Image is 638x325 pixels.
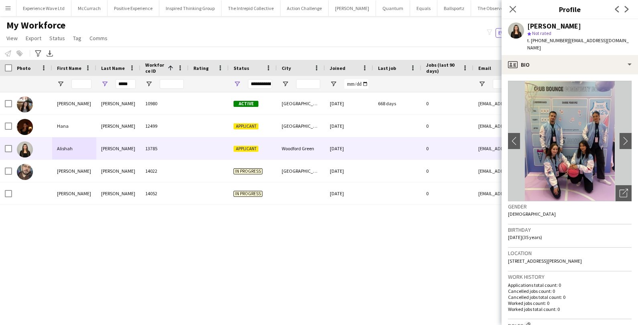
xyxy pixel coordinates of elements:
a: Status [46,33,68,43]
span: [STREET_ADDRESS][PERSON_NAME] [508,258,582,264]
span: Comms [89,35,108,42]
img: Ayesha Malik [17,96,33,112]
span: First Name [57,65,81,71]
button: Experience Wave Ltd [16,0,71,16]
span: My Workforce [6,19,65,31]
div: 10980 [140,92,189,114]
button: Open Filter Menu [330,80,337,88]
button: Inspired Thinking Group [159,0,221,16]
div: [PERSON_NAME] [52,92,96,114]
p: Worked jobs count: 0 [508,300,632,306]
button: Equals [410,0,437,16]
p: Worked jobs total count: 0 [508,306,632,312]
img: Hana Malik [17,119,33,135]
div: [PERSON_NAME] [527,22,581,30]
span: | [EMAIL_ADDRESS][DOMAIN_NAME] [527,37,629,51]
div: [GEOGRAPHIC_DATA] [277,160,325,182]
div: [EMAIL_ADDRESS][DOMAIN_NAME] [473,182,634,204]
p: Cancelled jobs total count: 0 [508,294,632,300]
span: Last job [378,65,396,71]
div: 0 [421,115,473,137]
button: Open Filter Menu [145,80,152,88]
div: [EMAIL_ADDRESS][DOMAIN_NAME] [473,115,634,137]
h3: Birthday [508,226,632,233]
span: In progress [234,191,262,197]
app-action-btn: Advanced filters [33,49,43,58]
div: Bio [502,55,638,74]
div: [GEOGRAPHIC_DATA] [277,115,325,137]
div: [PERSON_NAME] [52,160,96,182]
span: View [6,35,18,42]
div: 14052 [140,182,189,204]
button: McCurrach [71,0,108,16]
h3: Gender [508,203,632,210]
button: Ballsportz [437,0,471,16]
input: City Filter Input [296,79,320,89]
span: Active [234,101,258,107]
input: Email Filter Input [493,79,629,89]
img: Crew avatar or photo [508,81,632,201]
div: 12499 [140,115,189,137]
span: City [282,65,291,71]
span: [DEMOGRAPHIC_DATA] [508,211,556,217]
div: [GEOGRAPHIC_DATA] [277,92,325,114]
div: Hana [52,115,96,137]
span: Joined [330,65,345,71]
h3: Work history [508,273,632,280]
div: [PERSON_NAME] [96,92,140,114]
img: Alishah Malik [17,141,33,157]
span: Photo [17,65,30,71]
p: Applications total count: 0 [508,282,632,288]
a: Tag [70,33,85,43]
app-action-btn: Export XLSX [45,49,55,58]
div: [EMAIL_ADDRESS][DOMAIN_NAME] [473,137,634,159]
input: Joined Filter Input [344,79,368,89]
div: [DATE] [325,137,373,159]
h3: Profile [502,4,638,14]
button: Open Filter Menu [57,80,64,88]
h3: Location [508,249,632,257]
div: [PERSON_NAME] [96,115,140,137]
div: 0 [421,137,473,159]
span: Last Name [101,65,125,71]
button: Open Filter Menu [234,80,241,88]
div: 13785 [140,137,189,159]
p: Cancelled jobs count: 0 [508,288,632,294]
a: Export [22,33,45,43]
span: Applicant [234,123,258,129]
span: Jobs (last 90 days) [426,62,459,74]
button: Open Filter Menu [478,80,486,88]
div: 0 [421,92,473,114]
a: Comms [86,33,111,43]
span: Rating [193,65,209,71]
span: Tag [73,35,81,42]
div: [DATE] [325,182,373,204]
button: The Intrepid Collective [221,0,280,16]
div: [PERSON_NAME] [96,137,140,159]
button: Everyone4,797 [496,28,536,38]
button: Quantum [376,0,410,16]
button: Action Challenge [280,0,329,16]
input: First Name Filter Input [71,79,91,89]
div: [DATE] [325,92,373,114]
div: [EMAIL_ADDRESS][DOMAIN_NAME] [473,160,634,182]
span: Export [26,35,41,42]
div: [PERSON_NAME] [96,160,140,182]
button: Open Filter Menu [101,80,108,88]
span: [DATE] (35 years) [508,234,542,240]
img: Divyansh Malik [17,164,33,180]
div: 0 [421,160,473,182]
span: Email [478,65,491,71]
div: Alishah [52,137,96,159]
div: 14022 [140,160,189,182]
button: [PERSON_NAME] [329,0,376,16]
div: 0 [421,182,473,204]
span: Workforce ID [145,62,165,74]
div: [PERSON_NAME] [52,182,96,204]
div: [EMAIL_ADDRESS][DOMAIN_NAME] [473,92,634,114]
span: Not rated [532,30,551,36]
a: View [3,33,21,43]
button: Open Filter Menu [282,80,289,88]
div: 668 days [373,92,421,114]
span: Status [234,65,249,71]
